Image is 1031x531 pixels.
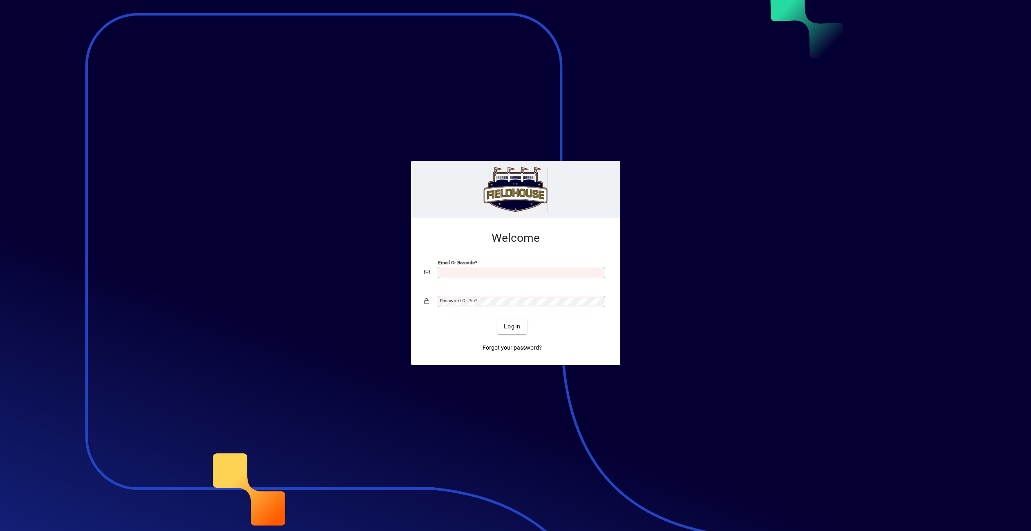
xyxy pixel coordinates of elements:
mat-label: Password or Pin [440,298,475,303]
span: Login [504,322,521,331]
mat-label: Email or Barcode [438,259,475,265]
h2: Welcome [424,231,607,245]
button: Login [497,319,527,334]
span: Forgot your password? [483,344,542,352]
a: Forgot your password? [479,341,545,355]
